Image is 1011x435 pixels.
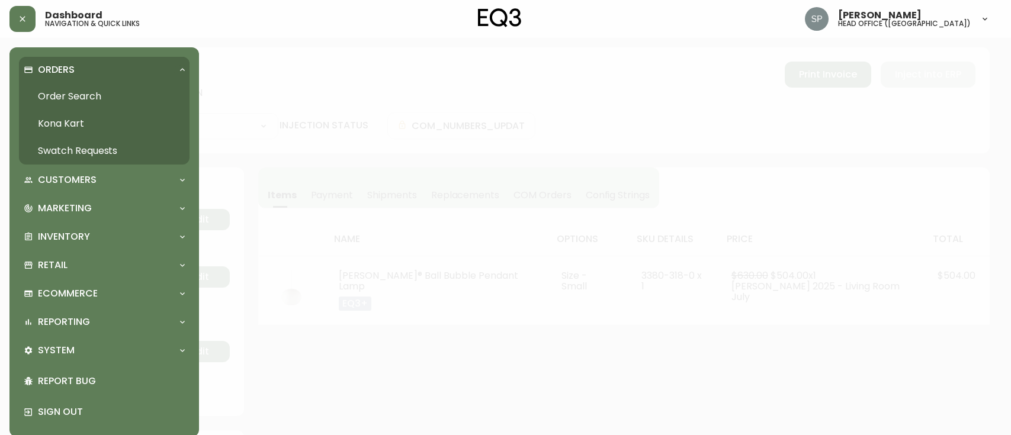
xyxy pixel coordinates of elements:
h5: navigation & quick links [45,20,140,27]
span: Dashboard [45,11,102,20]
p: Reporting [38,315,90,328]
div: Marketing [19,195,190,221]
img: 0cb179e7bf3690758a1aaa5f0aafa0b4 [805,7,829,31]
p: Report Bug [38,375,185,388]
p: Ecommerce [38,287,98,300]
div: Ecommerce [19,281,190,307]
div: Report Bug [19,366,190,397]
div: Orders [19,57,190,83]
p: Sign Out [38,405,185,418]
div: Reporting [19,309,190,335]
h5: head office ([GEOGRAPHIC_DATA]) [838,20,971,27]
span: [PERSON_NAME] [838,11,922,20]
p: Retail [38,259,68,272]
p: Inventory [38,230,90,243]
div: Customers [19,167,190,193]
img: logo [478,8,522,27]
div: Inventory [19,224,190,250]
div: Sign Out [19,397,190,427]
div: Retail [19,252,190,278]
p: System [38,344,75,357]
a: Order Search [19,83,190,110]
p: Orders [38,63,75,76]
p: Marketing [38,202,92,215]
a: Kona Kart [19,110,190,137]
p: Customers [38,173,97,186]
a: Swatch Requests [19,137,190,165]
div: System [19,337,190,363]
